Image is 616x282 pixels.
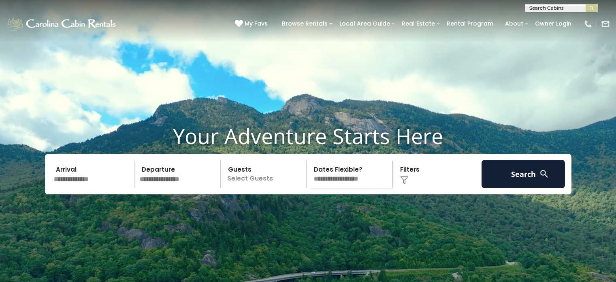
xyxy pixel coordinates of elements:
img: search-regular-white.png [539,169,549,179]
img: phone-regular-white.png [584,19,593,28]
a: Local Area Guide [335,17,394,30]
a: My Favs [235,19,270,28]
a: Owner Login [531,17,576,30]
p: Select Guests [223,160,307,188]
img: filter--v1.png [400,176,408,184]
a: Browse Rentals [278,17,332,30]
a: Rental Program [443,17,497,30]
button: Search [482,160,565,188]
span: My Favs [245,19,268,28]
img: White-1-1-2.png [6,16,118,32]
img: mail-regular-white.png [601,19,610,28]
a: Real Estate [398,17,439,30]
a: About [501,17,527,30]
h1: Your Adventure Starts Here [6,123,610,149]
